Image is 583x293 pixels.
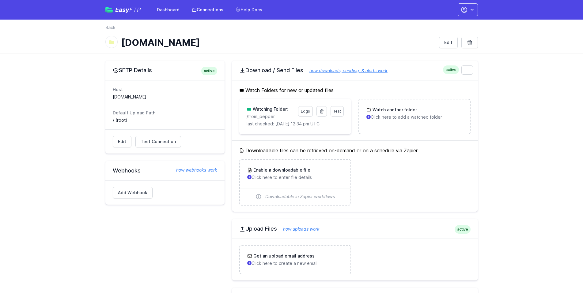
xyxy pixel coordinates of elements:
[439,37,458,48] a: Edit
[113,94,217,100] dd: [DOMAIN_NAME]
[113,187,153,198] a: Add Webhook
[188,4,227,15] a: Connections
[252,253,315,259] h3: Get an upload email address
[239,225,471,232] h2: Upload Files
[247,260,343,266] p: Click here to create a new email
[201,67,217,75] span: active
[298,106,313,117] a: Logs
[252,106,288,112] h3: Watching Folder:
[239,87,471,94] h5: Watch Folders for new or updated files
[105,7,141,13] a: EasyFTP
[371,107,417,113] h3: Watch another folder
[247,174,343,180] p: Click here to enter file details
[105,7,113,13] img: easyftp_logo.png
[105,24,115,31] a: Back
[113,67,217,74] h2: SFTP Details
[247,121,344,127] p: last checked: [DATE] 12:34 pm UTC
[232,4,266,15] a: Help Docs
[240,160,350,205] a: Enable a downloadable file Click here to enter file details Downloadable in Zapier workflows
[153,4,183,15] a: Dashboard
[113,87,217,93] dt: Host
[239,147,471,154] h5: Downloadable files can be retrieved on-demand or on a schedule via Zapier
[170,167,217,173] a: how webhooks work
[115,7,141,13] span: Easy
[240,246,350,274] a: Get an upload email address Click here to create a new email
[113,167,217,174] h2: Webhooks
[265,194,335,200] span: Downloadable in Zapier workflows
[455,225,471,234] span: active
[135,136,181,147] a: Test Connection
[333,109,341,113] span: Test
[247,113,294,120] p: /from_pepper
[121,37,434,48] h1: [DOMAIN_NAME]
[331,106,344,117] a: Test
[113,136,131,147] a: Edit
[277,226,320,232] a: how uploads work
[252,167,310,173] h3: Enable a downloadable file
[113,117,217,123] dd: / (root)
[366,114,462,120] p: Click here to add a watched folder
[303,68,388,73] a: how downloads, sending, & alerts work
[113,110,217,116] dt: Default Upload Path
[129,6,141,13] span: FTP
[239,67,471,74] h2: Download / Send Files
[141,139,176,145] span: Test Connection
[443,65,459,74] span: active
[105,24,478,34] nav: Breadcrumb
[359,99,470,128] a: Watch another folder Click here to add a watched folder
